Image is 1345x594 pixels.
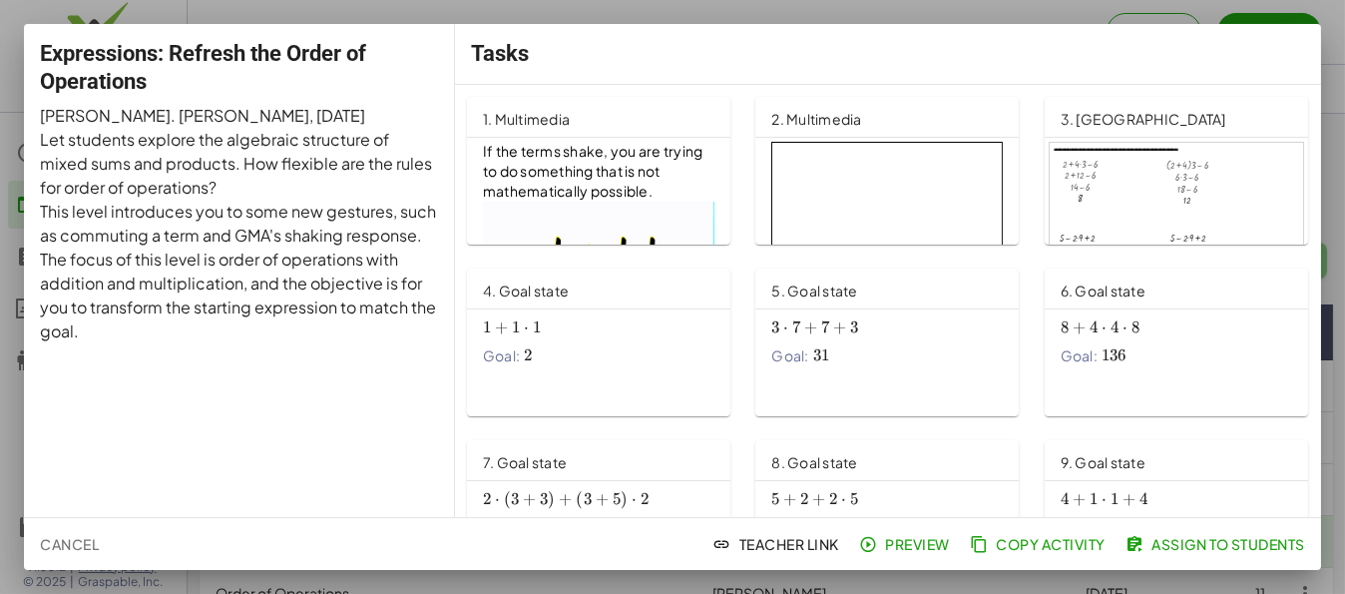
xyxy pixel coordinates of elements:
a: 8. Goal stateGoal: [755,440,1020,588]
button: Copy Activity [966,526,1114,562]
span: 4 [1090,317,1098,337]
span: ( [504,489,511,509]
span: 1 [483,317,491,337]
div: Tasks [455,24,1321,84]
span: 3 [540,489,548,509]
a: 7. Goal stateGoal: [467,440,731,588]
span: 5 [771,489,779,509]
a: 6. Goal stateGoal: [1045,269,1309,416]
span: Goal: [483,345,520,365]
span: 8. Goal state [771,453,857,471]
span: 136 [1102,345,1126,365]
span: Teacher Link [717,535,839,553]
span: 1. Multimedia [483,110,570,128]
button: Assign to Students [1121,526,1313,562]
button: Cancel [32,526,107,562]
span: 3. [GEOGRAPHIC_DATA] [1061,110,1226,128]
span: 1 [512,317,520,337]
span: ⋅ [1122,317,1127,337]
span: 4 [1111,317,1119,337]
span: ⋅ [841,489,846,509]
span: 5 [850,489,858,509]
span: 6. Goal state [1061,282,1145,299]
span: ⋅ [524,317,529,337]
span: 31 [813,345,830,365]
span: 4 [1139,489,1147,509]
span: If the terms shake, you are trying to do something that is not mathematically possible. [483,142,705,200]
span: Cancel [40,535,99,553]
span: Copy Activity [974,535,1106,553]
span: 2 [483,489,491,509]
span: + [1122,489,1135,509]
span: 4 [1061,489,1069,509]
span: 2 [524,345,532,365]
a: 4. Goal stateGoal: [467,269,731,416]
span: 1 [533,317,541,337]
span: + [1073,317,1086,337]
span: + [833,317,846,337]
span: Expressions: Refresh the Order of Operations [40,41,366,94]
span: ⋅ [495,489,500,509]
span: + [495,317,508,337]
span: 7. Goal state [483,453,567,471]
span: 4. Goal state [483,282,569,299]
a: 2. Multimedia [755,97,1020,245]
span: Goal: [771,345,808,365]
span: ⋅ [1102,489,1107,509]
span: ) [549,489,556,509]
span: ) [621,489,628,509]
span: ⋅ [1102,317,1107,337]
span: 2 [829,489,837,509]
span: + [523,489,536,509]
span: 8 [1061,317,1069,337]
span: + [804,317,817,337]
span: 3 [584,489,592,509]
span: , [DATE] [309,105,365,126]
span: 3 [771,317,779,337]
button: Teacher Link [709,526,847,562]
a: 1. MultimediaIf the terms shake, you are trying to do something that is not mathematically possible. [467,97,731,245]
span: Preview [863,535,950,553]
span: ⋅ [783,317,788,337]
span: 2 [641,489,649,509]
span: 3 [511,489,519,509]
span: Goal: [1061,345,1098,365]
p: Let students explore the algebraic structure of mixed sums and products. How flexible are the rul... [40,128,439,200]
span: + [1073,489,1086,509]
span: 8 [1131,317,1139,337]
a: 5. Goal stateGoal: [755,269,1020,416]
button: Preview [855,526,958,562]
a: 9. Goal stateGoal: [1045,440,1309,588]
span: + [783,489,796,509]
span: 2. Multimedia [771,110,861,128]
span: 1 [1111,489,1119,509]
span: + [596,489,609,509]
span: 1 [1090,489,1098,509]
span: 7 [792,317,800,337]
p: This level introduces you to some new gestures, such as commuting a term and GMA's shaking respon... [40,200,439,343]
span: 7 [821,317,829,337]
span: 2 [800,489,808,509]
img: b01e8d6490c7f3db87546a023c044c564b2e16d7cc16c207fdab305dff10ad85.gif [483,202,714,319]
span: + [812,489,825,509]
span: Assign to Students [1129,535,1305,553]
span: 3 [850,317,858,337]
span: ⋅ [632,489,637,509]
span: + [560,489,573,509]
span: [PERSON_NAME]. [PERSON_NAME] [40,105,309,126]
span: 5. Goal state [771,282,857,299]
span: 9. Goal state [1061,453,1145,471]
span: 5 [613,489,621,509]
span: ( [577,489,584,509]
